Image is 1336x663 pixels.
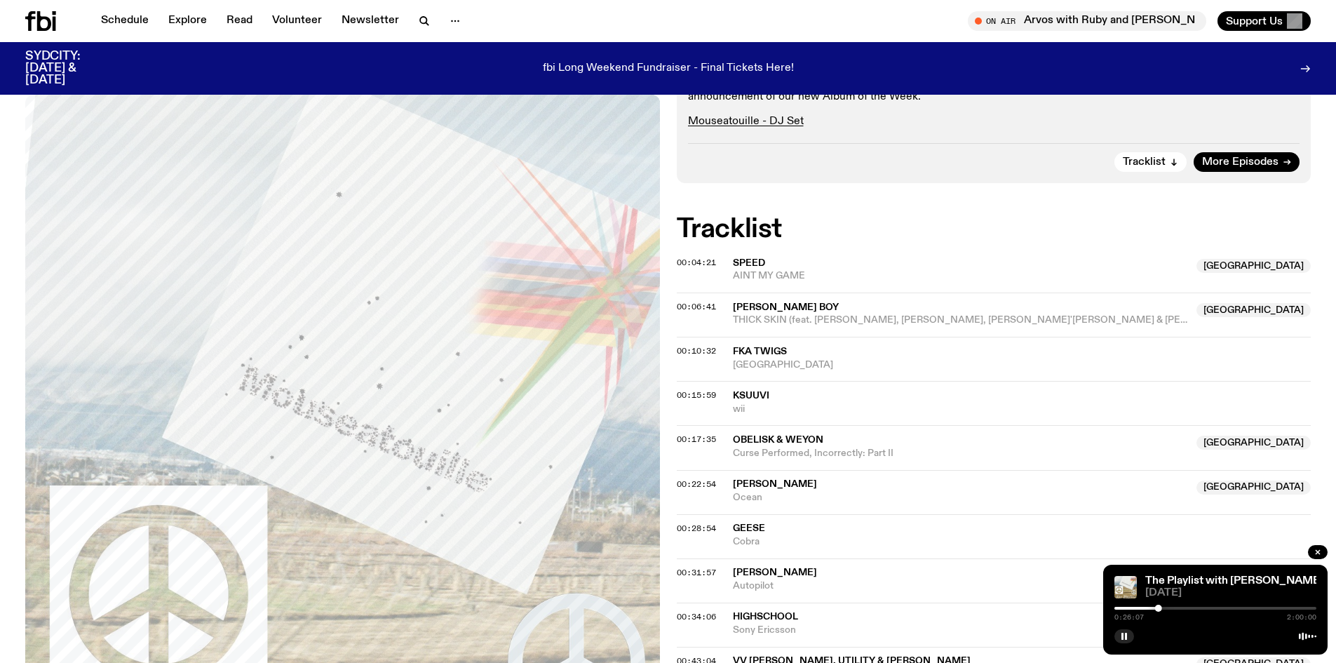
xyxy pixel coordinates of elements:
span: [PERSON_NAME] Boy [733,302,839,312]
button: 00:22:54 [677,481,716,488]
span: 00:06:41 [677,301,716,312]
span: [GEOGRAPHIC_DATA] [733,359,1311,372]
button: 00:15:59 [677,391,716,399]
span: Curse Performed, Incorrectly: Part II [733,447,1189,460]
span: 0:26:07 [1114,614,1144,621]
span: Geese [733,523,765,533]
span: 00:17:35 [677,434,716,445]
span: ksuuvi [733,391,769,401]
button: 00:28:54 [677,525,716,533]
span: More Episodes [1202,157,1278,168]
span: AINT MY GAME [733,269,1189,283]
span: 00:34:06 [677,611,716,622]
a: Read [218,11,261,31]
span: Tracklist [1123,157,1166,168]
button: 00:17:35 [677,436,716,443]
button: 00:34:06 [677,613,716,621]
span: Autopilot [733,580,1189,593]
span: [GEOGRAPHIC_DATA] [1196,303,1311,317]
span: FKA twigs [733,347,787,356]
span: Sony Ericsson [733,624,1311,637]
span: [PERSON_NAME] [733,479,817,489]
p: fbi Long Weekend Fundraiser - Final Tickets Here! [543,62,794,75]
h2: Tracklist [677,217,1311,242]
span: 00:31:57 [677,567,716,578]
span: Ocean [733,491,1189,504]
h3: SYDCITY: [DATE] & [DATE] [25,51,115,86]
span: [GEOGRAPHIC_DATA] [1196,259,1311,273]
a: Explore [160,11,215,31]
span: [PERSON_NAME] [733,568,817,577]
span: SPEED [733,258,765,268]
a: Newsletter [333,11,407,31]
span: 00:28:54 [677,523,716,534]
button: 00:31:57 [677,569,716,577]
span: Support Us [1226,15,1283,27]
span: 2:00:00 [1287,614,1316,621]
span: [GEOGRAPHIC_DATA] [1196,481,1311,495]
span: [DATE] [1145,588,1316,598]
button: On AirArvos with Ruby and [PERSON_NAME] [968,11,1206,31]
span: HighSchool [733,612,798,622]
button: 00:10:32 [677,347,716,355]
span: Cobra [733,535,1311,549]
button: 00:04:21 [677,259,716,267]
a: Mouseatouille - DJ Set [688,116,804,127]
span: 00:22:54 [677,478,716,490]
span: 00:10:32 [677,345,716,356]
span: 00:15:59 [677,389,716,401]
a: Volunteer [264,11,330,31]
button: Support Us [1217,11,1311,31]
span: [GEOGRAPHIC_DATA] [1196,436,1311,450]
span: wii [733,403,1311,416]
span: Obelisk & Weyon [733,435,823,445]
a: More Episodes [1194,152,1300,172]
span: 00:04:21 [677,257,716,268]
a: Schedule [93,11,157,31]
button: Tracklist [1114,152,1187,172]
button: 00:06:41 [677,303,716,311]
span: THICK SKIN (feat. [PERSON_NAME], [PERSON_NAME], [PERSON_NAME]'[PERSON_NAME] & [PERSON_NAME]) [733,314,1189,327]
